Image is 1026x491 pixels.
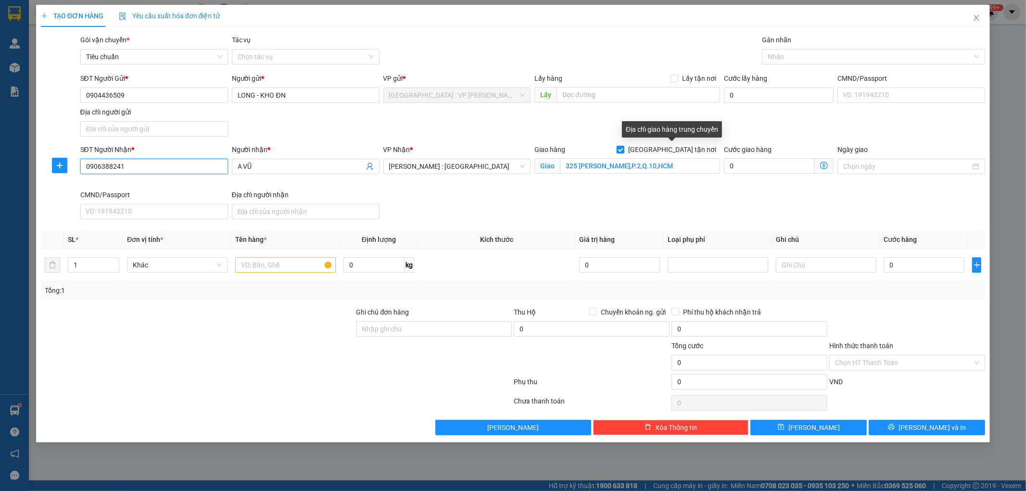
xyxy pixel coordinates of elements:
[356,321,512,337] input: Ghi chú đơn hàng
[80,121,228,137] input: Địa chỉ của người gửi
[557,87,720,102] input: Dọc đường
[514,308,536,316] span: Thu Hộ
[869,420,985,435] button: printer[PERSON_NAME] và In
[655,422,697,433] span: Xóa Thông tin
[41,13,48,19] span: plus
[778,424,785,431] span: save
[45,285,396,296] div: Tổng: 1
[80,189,228,200] div: CMND/Passport
[750,420,867,435] button: save[PERSON_NAME]
[86,50,222,64] span: Tiêu chuẩn
[772,230,880,249] th: Ghi chú
[133,258,222,272] span: Khác
[560,158,720,174] input: Giao tận nơi
[671,342,703,350] span: Tổng cước
[235,257,336,273] input: VD: Bàn, Ghế
[232,189,380,200] div: Địa chỉ người nhận
[664,230,772,249] th: Loại phụ phí
[45,257,60,273] button: delete
[80,73,228,84] div: SĐT Người Gửi
[235,236,266,243] span: Tên hàng
[356,308,409,316] label: Ghi chú đơn hàng
[837,146,868,153] label: Ngày giao
[366,163,374,170] span: user-add
[973,14,980,22] span: close
[593,420,749,435] button: deleteXóa Thông tin
[383,73,531,84] div: VP gửi
[534,146,565,153] span: Giao hàng
[776,257,876,273] input: Ghi Chú
[362,236,396,243] span: Định lượng
[119,13,127,20] img: icon
[679,307,765,317] span: Phí thu hộ khách nhận trả
[383,146,410,153] span: VP Nhận
[487,422,539,433] span: [PERSON_NAME]
[80,36,129,44] span: Gói vận chuyển
[762,36,791,44] label: Gán nhãn
[579,236,615,243] span: Giá trị hàng
[534,87,557,102] span: Lấy
[3,27,189,34] strong: (Công Ty TNHH Chuyển Phát Nhanh Bảo An - MST: 0109597835)
[80,107,228,117] div: Địa chỉ người gửi
[232,204,380,219] input: Địa chỉ của người nhận
[843,161,971,172] input: Ngày giao
[127,236,163,243] span: Đơn vị tính
[972,257,981,273] button: plus
[724,146,772,153] label: Cước giao hàng
[622,121,722,138] div: Địa chỉ giao hàng trung chuyển
[41,12,103,20] span: TẠO ĐƠN HÀNG
[963,5,990,32] button: Close
[28,38,166,74] span: [PHONE_NUMBER] - [DOMAIN_NAME]
[829,378,843,386] span: VND
[678,73,720,84] span: Lấy tận nơi
[52,158,67,173] button: plus
[579,257,660,273] input: 0
[52,162,67,169] span: plus
[888,424,895,431] span: printer
[232,73,380,84] div: Người gửi
[405,257,414,273] span: kg
[597,307,670,317] span: Chuyển khoản ng. gửi
[645,424,651,431] span: delete
[973,261,981,269] span: plus
[724,158,815,174] input: Cước giao hàng
[232,144,380,155] div: Người nhận
[624,144,720,155] span: [GEOGRAPHIC_DATA] tận nơi
[820,162,828,169] span: dollar-circle
[435,420,591,435] button: [PERSON_NAME]
[80,144,228,155] div: SĐT Người Nhận
[232,36,251,44] label: Tác vụ
[389,88,525,102] span: Đà Nẵng : VP Thanh Khê
[68,236,76,243] span: SL
[480,236,513,243] span: Kích thước
[119,12,220,20] span: Yêu cầu xuất hóa đơn điện tử
[837,73,985,84] div: CMND/Passport
[724,88,834,103] input: Cước lấy hàng
[884,236,917,243] span: Cước hàng
[513,396,671,413] div: Chưa thanh toán
[389,159,525,174] span: Hồ Chí Minh : Kho Quận 12
[788,422,840,433] span: [PERSON_NAME]
[534,158,560,174] span: Giao
[513,377,671,393] div: Phụ thu
[534,75,562,82] span: Lấy hàng
[899,422,966,433] span: [PERSON_NAME] và In
[829,342,893,350] label: Hình thức thanh toán
[6,14,187,25] strong: BIÊN NHẬN VẬN CHUYỂN BẢO AN EXPRESS
[724,75,767,82] label: Cước lấy hàng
